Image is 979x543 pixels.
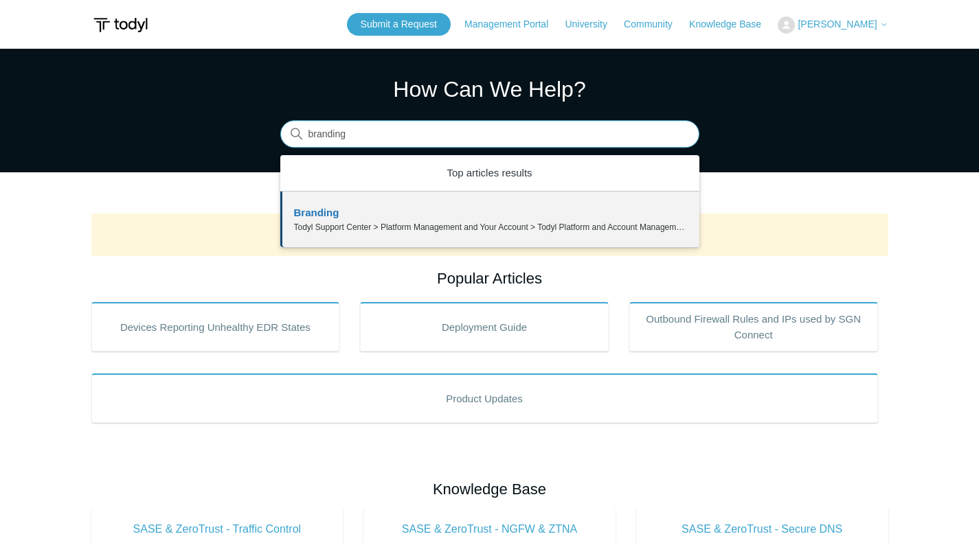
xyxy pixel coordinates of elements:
input: Search [280,121,699,148]
h2: Knowledge Base [91,478,888,500]
span: SASE & ZeroTrust - NGFW & ZTNA [384,521,595,538]
a: Community [624,17,686,32]
a: Product Updates [91,373,878,423]
zd-autocomplete-header: Top articles results [280,155,699,192]
zd-autocomplete-breadcrumbs-multibrand: Todyl Support Center > Platform Management and Your Account > Todyl Platform and Account Management [294,221,686,233]
a: University [565,17,620,32]
a: Devices Reporting Unhealthy EDR States [91,302,340,351]
span: SASE & ZeroTrust - Traffic Control [112,521,323,538]
zd-autocomplete-title-multibrand: Suggested result 1 Branding [294,207,339,221]
a: Management Portal [464,17,562,32]
a: Deployment Guide [360,302,609,351]
img: Todyl Support Center Help Center home page [91,12,150,38]
h2: Popular Articles [91,267,888,290]
button: [PERSON_NAME] [778,16,888,34]
a: Outbound Firewall Rules and IPs used by SGN Connect [629,302,878,351]
span: [PERSON_NAME] [798,19,877,30]
em: Branding [294,207,339,218]
span: SASE & ZeroTrust - Secure DNS [657,521,868,538]
a: Submit a Request [347,13,451,36]
h1: How Can We Help? [280,73,699,106]
a: Knowledge Base [689,17,775,32]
